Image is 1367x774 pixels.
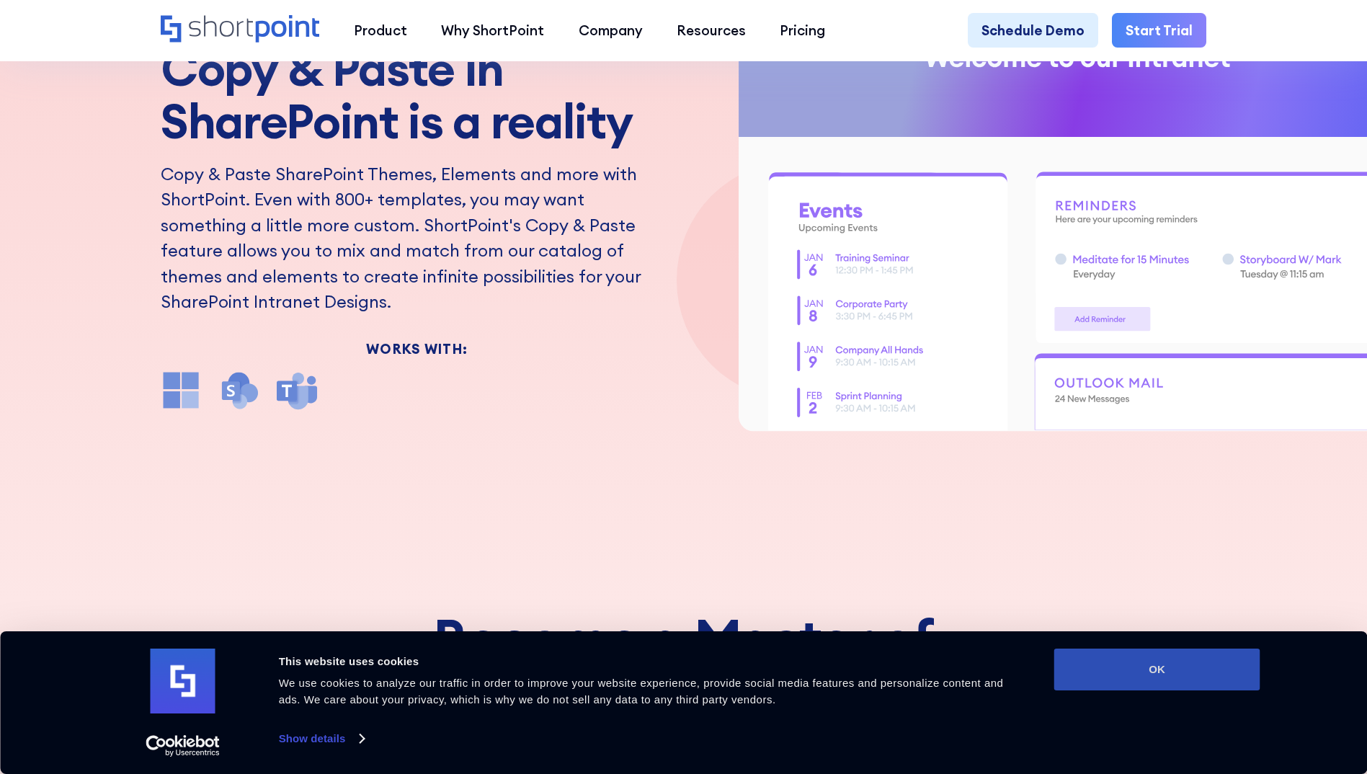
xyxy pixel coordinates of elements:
span: We use cookies to analyze our traffic in order to improve your website experience, provide social... [279,677,1004,706]
div: Why ShortPoint [441,20,544,40]
p: Copy & Paste SharePoint Themes, Elements and more with ShortPoint. Even with 800+ templates, you ... [161,161,673,315]
h3: Become a Master of SharePoint Designs [161,609,1206,729]
a: Home [161,15,320,45]
img: SharePoint icon [219,370,260,411]
div: Pricing [780,20,825,40]
h2: Copy & Paste in SharePoint is a reality [161,43,673,148]
a: Show details [279,728,364,749]
a: Pricing [763,13,842,47]
div: Product [354,20,407,40]
img: microsoft teams icon [277,370,318,411]
a: Schedule Demo [968,13,1098,47]
div: Company [579,20,643,40]
a: Why ShortPoint [424,13,561,47]
div: Resources [677,20,746,40]
a: Usercentrics Cookiebot - opens in a new window [120,735,246,757]
a: Company [561,13,659,47]
img: microsoft office icon [161,370,202,411]
a: Product [337,13,424,47]
div: This website uses cookies [279,653,1022,670]
a: Start Trial [1112,13,1206,47]
img: logo [151,649,215,713]
div: Works With: [161,342,673,356]
button: OK [1054,649,1260,690]
a: Resources [659,13,762,47]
